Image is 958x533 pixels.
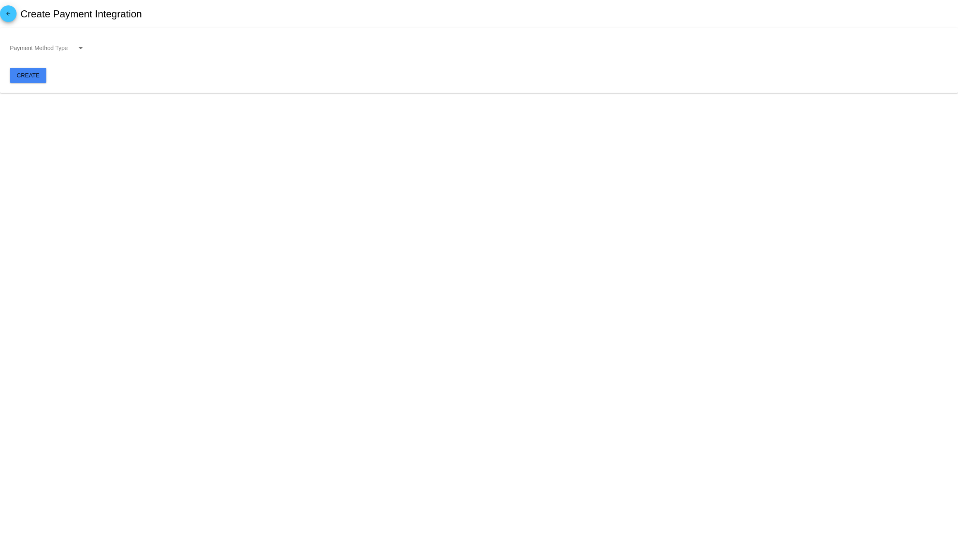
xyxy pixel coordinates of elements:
mat-select: Payment Method Type [10,45,84,52]
span: Create [17,72,40,79]
h2: Create Payment Integration [20,8,142,20]
button: Create [10,68,46,83]
span: Payment Method Type [10,45,68,51]
mat-icon: arrow_back [3,11,13,21]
